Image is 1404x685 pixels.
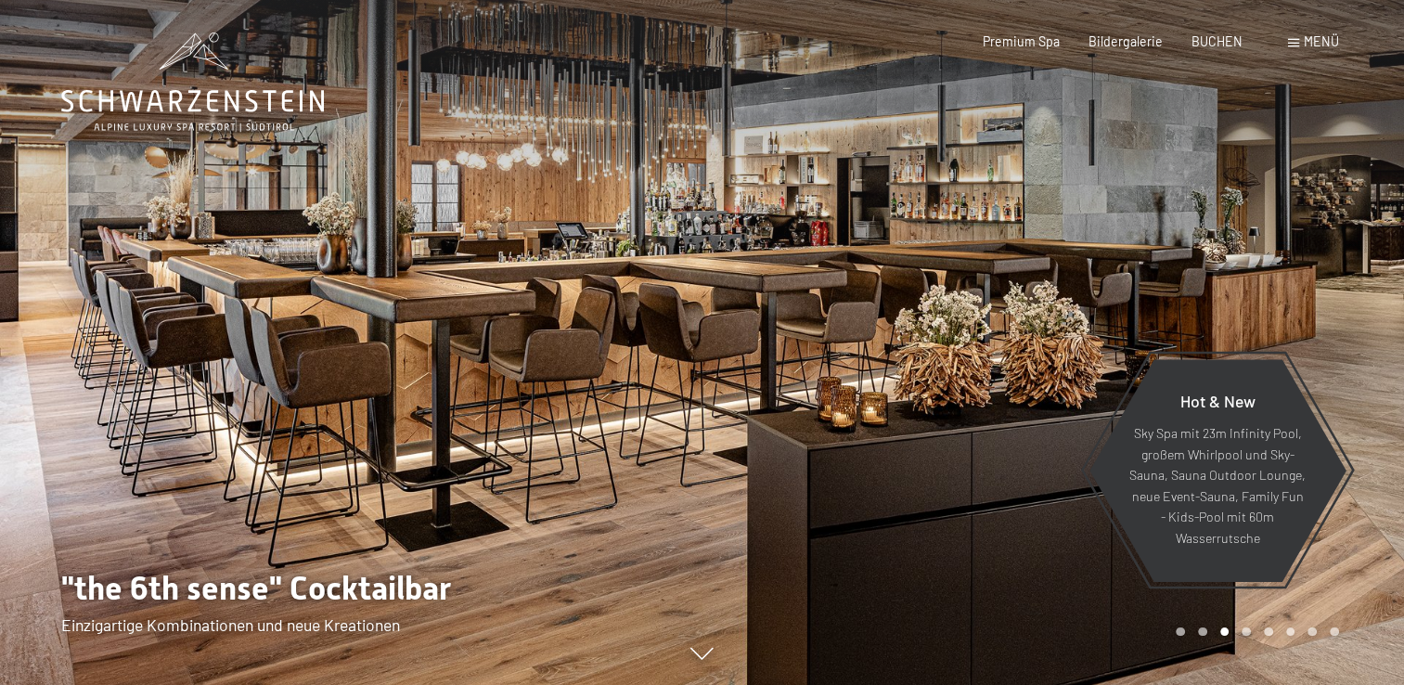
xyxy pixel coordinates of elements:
[1179,391,1255,411] span: Hot & New
[1088,358,1346,583] a: Hot & New Sky Spa mit 23m Infinity Pool, großem Whirlpool und Sky-Sauna, Sauna Outdoor Lounge, ne...
[1307,627,1317,637] div: Carousel Page 7
[1264,627,1273,637] div: Carousel Page 5
[1286,627,1295,637] div: Carousel Page 6
[1330,627,1339,637] div: Carousel Page 8
[1304,33,1339,49] span: Menü
[1198,627,1207,637] div: Carousel Page 2
[1242,627,1251,637] div: Carousel Page 4
[1191,33,1243,49] a: BUCHEN
[1220,627,1230,637] div: Carousel Page 3 (Current Slide)
[1176,627,1185,637] div: Carousel Page 1
[1088,33,1163,49] a: Bildergalerie
[983,33,1060,49] a: Premium Spa
[1128,424,1306,549] p: Sky Spa mit 23m Infinity Pool, großem Whirlpool und Sky-Sauna, Sauna Outdoor Lounge, neue Event-S...
[1169,627,1338,637] div: Carousel Pagination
